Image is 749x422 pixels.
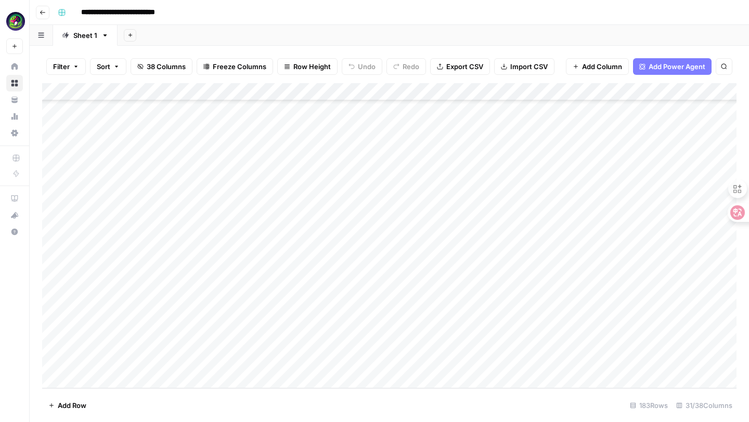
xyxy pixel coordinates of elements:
[147,61,186,72] span: 38 Columns
[58,400,86,411] span: Add Row
[403,61,419,72] span: Redo
[6,91,23,108] a: Your Data
[46,58,86,75] button: Filter
[42,397,93,414] button: Add Row
[6,75,23,91] a: Browse
[633,58,712,75] button: Add Power Agent
[494,58,554,75] button: Import CSV
[90,58,126,75] button: Sort
[446,61,483,72] span: Export CSV
[6,8,23,34] button: Workspace: Meshy
[7,207,22,223] div: What's new?
[510,61,548,72] span: Import CSV
[213,61,266,72] span: Freeze Columns
[626,397,672,414] div: 183 Rows
[6,108,23,125] a: Usage
[566,58,629,75] button: Add Column
[6,58,23,75] a: Home
[358,61,376,72] span: Undo
[672,397,737,414] div: 31/38 Columns
[6,207,23,223] button: What's new?
[53,61,70,72] span: Filter
[131,58,192,75] button: 38 Columns
[197,58,273,75] button: Freeze Columns
[97,61,110,72] span: Sort
[293,61,331,72] span: Row Height
[6,125,23,141] a: Settings
[582,61,622,72] span: Add Column
[430,58,490,75] button: Export CSV
[73,30,97,41] div: Sheet 1
[6,190,23,207] a: AirOps Academy
[649,61,705,72] span: Add Power Agent
[6,12,25,31] img: Meshy Logo
[53,25,118,46] a: Sheet 1
[342,58,382,75] button: Undo
[277,58,338,75] button: Row Height
[6,223,23,240] button: Help + Support
[386,58,426,75] button: Redo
